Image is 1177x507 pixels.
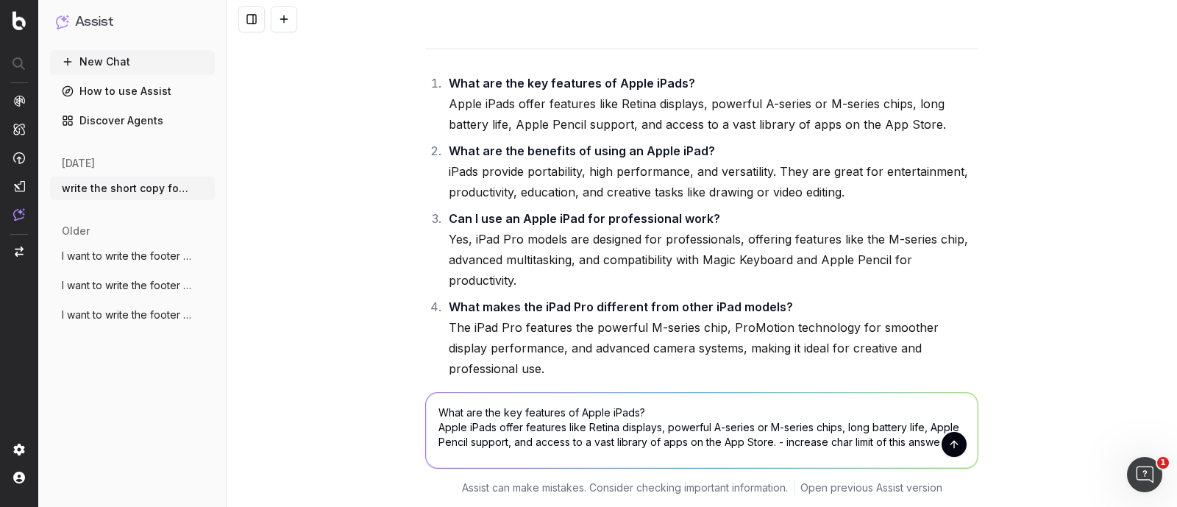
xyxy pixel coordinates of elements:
[50,177,215,200] button: write the short copy for the url: https:
[13,208,25,221] img: Assist
[13,11,26,30] img: Botify logo
[13,472,25,483] img: My account
[50,79,215,103] a: How to use Assist
[56,12,209,32] button: Assist
[1157,457,1169,469] span: 1
[449,143,715,158] strong: What are the benefits of using an Apple iPad?
[449,76,695,91] strong: What are the key features of Apple iPads?
[800,481,942,495] a: Open previous Assist version
[50,244,215,268] button: I want to write the footer text. The foo
[62,156,95,171] span: [DATE]
[62,278,191,293] span: I want to write the footer text. The foo
[426,393,978,468] textarea: What are the key features of Apple iPads? Apple iPads offer features like Retina displays, powerf...
[50,109,215,132] a: Discover Agents
[449,211,720,226] strong: Can I use an Apple iPad for professional work?
[75,12,113,32] h1: Assist
[62,308,191,322] span: I want to write the footer text. The foo
[444,73,978,135] li: Apple iPads offer features like Retina displays, powerful A-series or M-series chips, long batter...
[56,15,69,29] img: Assist
[50,303,215,327] button: I want to write the footer text. The foo
[13,123,25,135] img: Intelligence
[50,274,215,297] button: I want to write the footer text. The foo
[449,299,793,314] strong: What makes the iPad Pro different from other iPad models?
[1127,457,1162,492] iframe: Intercom live chat
[13,444,25,455] img: Setting
[13,95,25,107] img: Analytics
[62,224,90,238] span: older
[462,481,788,495] p: Assist can make mistakes. Consider checking important information.
[50,50,215,74] button: New Chat
[13,180,25,192] img: Studio
[444,141,978,202] li: iPads provide portability, high performance, and versatility. They are great for entertainment, p...
[62,181,191,196] span: write the short copy for the url: https:
[13,152,25,164] img: Activation
[444,208,978,291] li: Yes, iPad Pro models are designed for professionals, offering features like the M-series chip, ad...
[15,247,24,257] img: Switch project
[444,297,978,379] li: The iPad Pro features the powerful M-series chip, ProMotion technology for smoother display perfo...
[62,249,191,263] span: I want to write the footer text. The foo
